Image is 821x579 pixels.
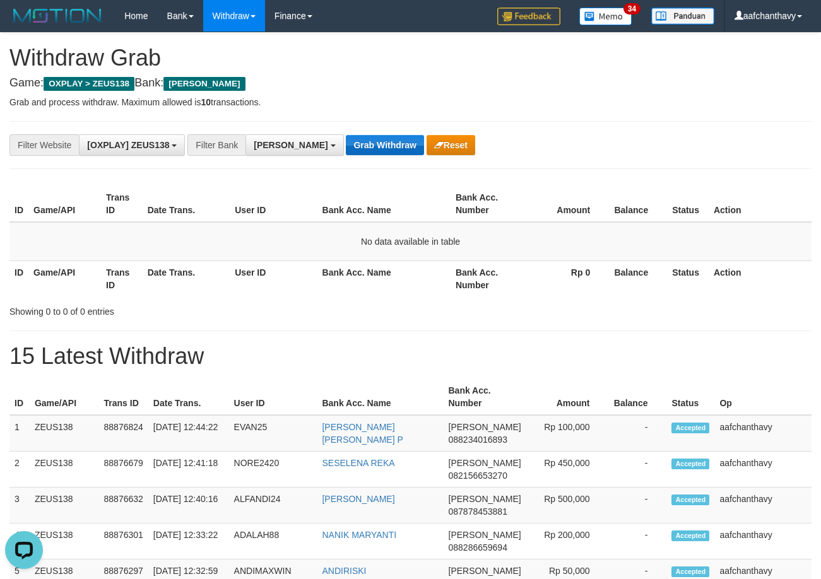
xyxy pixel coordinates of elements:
a: ANDIRISKI [322,566,366,576]
th: ID [9,186,28,222]
td: ALFANDI24 [229,488,317,523]
span: [PERSON_NAME] [163,77,245,91]
td: ZEUS138 [30,452,99,488]
td: 1 [9,415,30,452]
td: aafchanthavy [714,523,812,559]
td: Rp 100,000 [526,415,609,452]
td: [DATE] 12:44:22 [148,415,229,452]
td: aafchanthavy [714,452,812,488]
h1: 15 Latest Withdraw [9,344,812,369]
th: Bank Acc. Number [451,186,523,222]
a: [PERSON_NAME] [322,494,394,504]
th: User ID [230,186,317,222]
th: Balance [609,379,667,415]
div: Showing 0 to 0 of 0 entries [9,300,333,318]
button: Open LiveChat chat widget [5,5,43,43]
h1: Withdraw Grab [9,45,812,71]
button: [PERSON_NAME] [245,134,343,156]
th: Amount [523,186,610,222]
td: [DATE] 12:33:22 [148,523,229,559]
th: ID [9,260,28,296]
td: 88876301 [99,523,148,559]
th: Date Trans. [143,186,230,222]
th: Trans ID [99,379,148,415]
td: - [609,415,667,452]
span: [PERSON_NAME] [449,566,521,576]
span: [PERSON_NAME] [449,494,521,504]
th: User ID [229,379,317,415]
td: 88876824 [99,415,148,452]
div: Filter Bank [187,134,245,156]
td: [DATE] 12:41:18 [148,452,229,488]
span: Copy 088234016893 to clipboard [449,435,507,445]
span: Accepted [671,566,709,577]
th: Game/API [28,186,101,222]
td: 3 [9,488,30,523]
span: [PERSON_NAME] [449,458,521,468]
span: Copy 088286659694 to clipboard [449,542,507,553]
th: Bank Acc. Name [317,260,451,296]
a: SESELENA REKA [322,458,394,468]
td: aafchanthavy [714,488,812,523]
td: Rp 200,000 [526,523,609,559]
td: 88876679 [99,452,148,488]
span: [PERSON_NAME] [254,140,328,150]
th: Date Trans. [143,260,230,296]
span: Accepted [671,423,709,433]
span: Accepted [671,494,709,505]
th: Trans ID [101,260,143,296]
th: Status [667,260,709,296]
span: [PERSON_NAME] [449,422,521,432]
span: 34 [623,3,641,15]
span: OXPLAY > ZEUS138 [44,77,134,91]
th: Game/API [30,379,99,415]
span: [PERSON_NAME] [449,530,521,540]
th: Rp 0 [523,260,610,296]
span: Accepted [671,530,709,541]
strong: 10 [201,97,211,107]
div: Filter Website [9,134,79,156]
a: [PERSON_NAME] [PERSON_NAME] P [322,422,403,445]
p: Grab and process withdraw. Maximum allowed is transactions. [9,96,812,108]
th: Amount [526,379,609,415]
td: - [609,523,667,559]
td: 88876632 [99,488,148,523]
img: Button%20Memo.svg [579,8,632,25]
td: No data available in table [9,222,812,261]
td: ZEUS138 [30,523,99,559]
td: - [609,452,667,488]
td: ZEUS138 [30,415,99,452]
button: Grab Withdraw [346,135,423,155]
a: NANIK MARYANTI [322,530,396,540]
th: ID [9,379,30,415]
td: ZEUS138 [30,488,99,523]
td: aafchanthavy [714,415,812,452]
th: Trans ID [101,186,143,222]
td: - [609,488,667,523]
span: Copy 082156653270 to clipboard [449,471,507,481]
th: Action [709,260,812,296]
th: Bank Acc. Name [317,379,443,415]
img: Feedback.jpg [497,8,560,25]
img: MOTION_logo.png [9,6,105,25]
button: [OXPLAY] ZEUS138 [79,134,185,156]
td: EVAN25 [229,415,317,452]
th: Status [667,186,709,222]
th: Balance [609,260,667,296]
th: Op [714,379,812,415]
th: Balance [609,186,667,222]
h4: Game: Bank: [9,77,812,90]
td: Rp 500,000 [526,488,609,523]
th: Action [709,186,812,222]
th: Date Trans. [148,379,229,415]
td: 2 [9,452,30,488]
span: Copy 087878453881 to clipboard [449,506,507,517]
th: Bank Acc. Name [317,186,451,222]
td: Rp 450,000 [526,452,609,488]
span: Accepted [671,459,709,469]
img: panduan.png [651,8,714,25]
td: ADALAH88 [229,523,317,559]
th: Bank Acc. Number [451,260,523,296]
button: Reset [427,135,475,155]
td: NORE2420 [229,452,317,488]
